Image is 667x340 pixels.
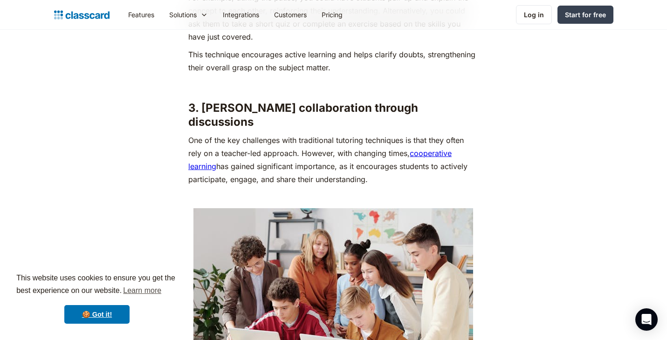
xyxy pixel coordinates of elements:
[54,8,110,21] a: home
[188,48,479,74] p: This technique encourages active learning and helps clarify doubts, strengthening their overall g...
[122,284,163,298] a: learn more about cookies
[516,5,552,24] a: Log in
[121,4,162,25] a: Features
[169,10,197,20] div: Solutions
[524,10,544,20] div: Log in
[162,4,215,25] div: Solutions
[188,134,479,186] p: One of the key challenges with traditional tutoring techniques is that they often rely on a teach...
[188,101,418,129] strong: 3. [PERSON_NAME] collaboration through discussions
[565,10,606,20] div: Start for free
[267,4,314,25] a: Customers
[16,272,178,298] span: This website uses cookies to ensure you get the best experience on our website.
[188,79,479,92] p: ‍
[314,4,350,25] a: Pricing
[215,4,267,25] a: Integrations
[64,305,130,324] a: dismiss cookie message
[7,264,186,333] div: cookieconsent
[557,6,613,24] a: Start for free
[635,308,658,331] div: Open Intercom Messenger
[188,190,479,204] p: ‍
